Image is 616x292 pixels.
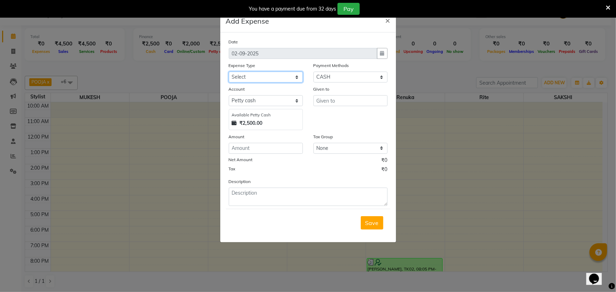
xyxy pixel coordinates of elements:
[226,16,269,26] h5: Add Expense
[232,112,300,118] div: Available Petty Cash
[229,86,245,92] label: Account
[313,62,349,69] label: Payment Methods
[229,62,256,69] label: Expense Type
[382,157,388,166] span: ₹0
[337,3,360,15] button: Pay
[229,143,303,154] input: Amount
[240,120,263,127] strong: ₹2,500.00
[229,178,251,185] label: Description
[229,157,253,163] label: Net Amount
[229,39,238,45] label: Date
[385,15,390,25] span: ×
[229,134,245,140] label: Amount
[229,166,235,172] label: Tax
[249,5,336,13] div: You have a payment due from 32 days
[382,166,388,175] span: ₹0
[313,86,330,92] label: Given to
[365,219,379,226] span: Save
[586,264,609,285] iframe: chat widget
[380,10,396,30] button: Close
[361,216,383,230] button: Save
[313,95,388,106] input: Given to
[313,134,333,140] label: Tax Group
